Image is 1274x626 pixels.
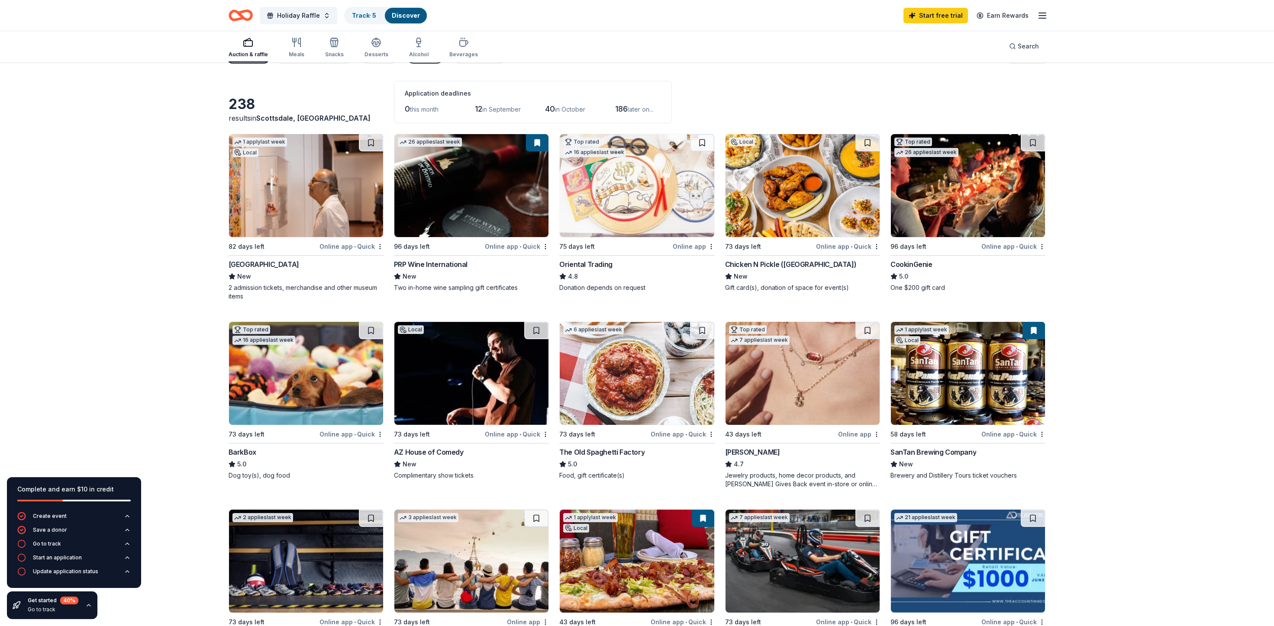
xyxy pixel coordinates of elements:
div: Online app Quick [485,241,549,252]
div: 40 % [60,597,78,604]
img: Image for Oriental Trading [560,134,714,237]
button: Create event [17,512,131,526]
span: • [519,431,521,438]
a: Image for Kendra ScottTop rated7 applieslast week43 days leftOnline app[PERSON_NAME]4.7Jewelry pr... [725,321,880,488]
div: Top rated [894,138,932,146]
button: Update application status [17,567,131,581]
span: • [1016,243,1018,250]
img: Image for Let's Roam [394,510,548,613]
div: BarkBox [229,447,256,457]
div: results [229,113,384,123]
div: 238 [229,96,384,113]
a: Image for The Old Spaghetti Factory6 applieslast week73 days leftOnline app•QuickThe Old Spaghett... [559,321,714,480]
div: 73 days left [559,429,595,440]
a: Image for PRP Wine International26 applieslast week96 days leftOnline app•QuickPRP Wine Internati... [394,134,549,292]
button: Search [1002,38,1046,55]
a: Track· 5 [352,12,376,19]
div: 7 applies last week [729,336,790,345]
span: • [685,431,687,438]
div: AZ House of Comedy [394,447,464,457]
div: 16 applies last week [232,336,295,345]
span: • [354,619,356,626]
div: 58 days left [890,429,926,440]
div: Brewery and Distillery Tours ticket vouchers [890,471,1045,480]
div: PRP Wine International [394,259,468,270]
span: in [251,114,371,122]
div: Auction & raffle [229,51,268,58]
div: Jewelry products, home decor products, and [PERSON_NAME] Gives Back event in-store or online (or ... [725,471,880,488]
div: 75 days left [559,241,595,252]
img: Image for BarkBox [229,322,383,425]
div: Save a donor [33,526,67,533]
span: 5.0 [568,459,577,469]
img: Image for CookinGenie [891,134,1045,237]
span: 4.7 [734,459,744,469]
div: 2 admission tickets, merchandise and other museum items [229,283,384,301]
a: Image for BarkBoxTop rated16 applieslast week73 days leftOnline app•QuickBarkBox5.0Dog toy(s), do... [229,321,384,480]
div: 26 applies last week [894,148,958,157]
div: Two in-home wine sampling gift certificates [394,283,549,292]
div: Chicken N Pickle ([GEOGRAPHIC_DATA]) [725,259,857,270]
div: Local [729,138,755,146]
div: Get started [28,597,78,604]
div: Update application status [33,568,98,575]
span: • [354,243,356,250]
span: New [899,459,913,469]
span: New [237,271,251,282]
div: CookinGenie [890,259,932,270]
div: 1 apply last week [232,138,287,147]
div: Snacks [325,51,344,58]
a: Image for Chicken N Pickle (Glendale)Local73 days leftOnline app•QuickChicken N Pickle ([GEOGRAPH... [725,134,880,292]
span: 12 [475,104,482,113]
a: Image for CookinGenieTop rated26 applieslast week96 days leftOnline app•QuickCookinGenie5.0One $2... [890,134,1045,292]
span: Search [1018,41,1039,51]
button: Go to track [17,539,131,553]
div: Complete and earn $10 in credit [17,484,131,494]
span: in October [555,106,585,113]
span: New [734,271,748,282]
div: Top rated [729,325,767,334]
span: later on... [628,106,653,113]
div: Complimentary show tickets [394,471,549,480]
div: 21 applies last week [894,513,957,522]
img: Image for K1 Speed [726,510,880,613]
span: New [403,271,416,282]
div: 6 applies last week [563,325,624,334]
span: • [1016,619,1018,626]
img: Image for SanTan Brewing Company [891,322,1045,425]
span: • [354,431,356,438]
span: Holiday Raffle [277,10,320,21]
div: Dog toy(s), dog food [229,471,384,480]
span: 40 [545,104,555,113]
a: Image for AZ House of ComedyLocal73 days leftOnline app•QuickAZ House of ComedyNewComplimentary s... [394,321,549,480]
div: Online app Quick [319,241,384,252]
div: 1 apply last week [894,325,949,334]
button: Track· 5Discover [344,7,428,24]
span: 5.0 [237,459,246,469]
span: Scottsdale, [GEOGRAPHIC_DATA] [256,114,371,122]
a: Discover [392,12,420,19]
a: Image for SanTan Brewing Company1 applylast weekLocal58 days leftOnline app•QuickSanTan Brewing C... [890,321,1045,480]
button: Desserts [364,34,388,62]
img: Image for AZ House of Comedy [394,322,548,425]
div: 26 applies last week [398,138,462,147]
span: 0 [405,104,410,113]
span: 186 [615,104,628,113]
div: Go to track [28,606,78,613]
button: Meals [289,34,304,62]
img: Image for Stone & Vine [560,510,714,613]
img: Image for PRP Wine International [394,134,548,237]
span: in September [482,106,521,113]
div: 1 apply last week [563,513,618,522]
div: 96 days left [890,241,926,252]
img: Image for The Old Spaghetti Factory [560,322,714,425]
span: New [403,459,416,469]
span: 5.0 [899,271,908,282]
div: 73 days left [394,429,430,440]
div: Alcohol [409,51,429,58]
a: Image for Oriental TradingTop rated16 applieslast week75 days leftOnline appOriental Trading4.8Do... [559,134,714,292]
button: Holiday Raffle [260,7,337,24]
button: Alcohol [409,34,429,62]
div: 3 applies last week [398,513,458,522]
button: Beverages [449,34,478,62]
